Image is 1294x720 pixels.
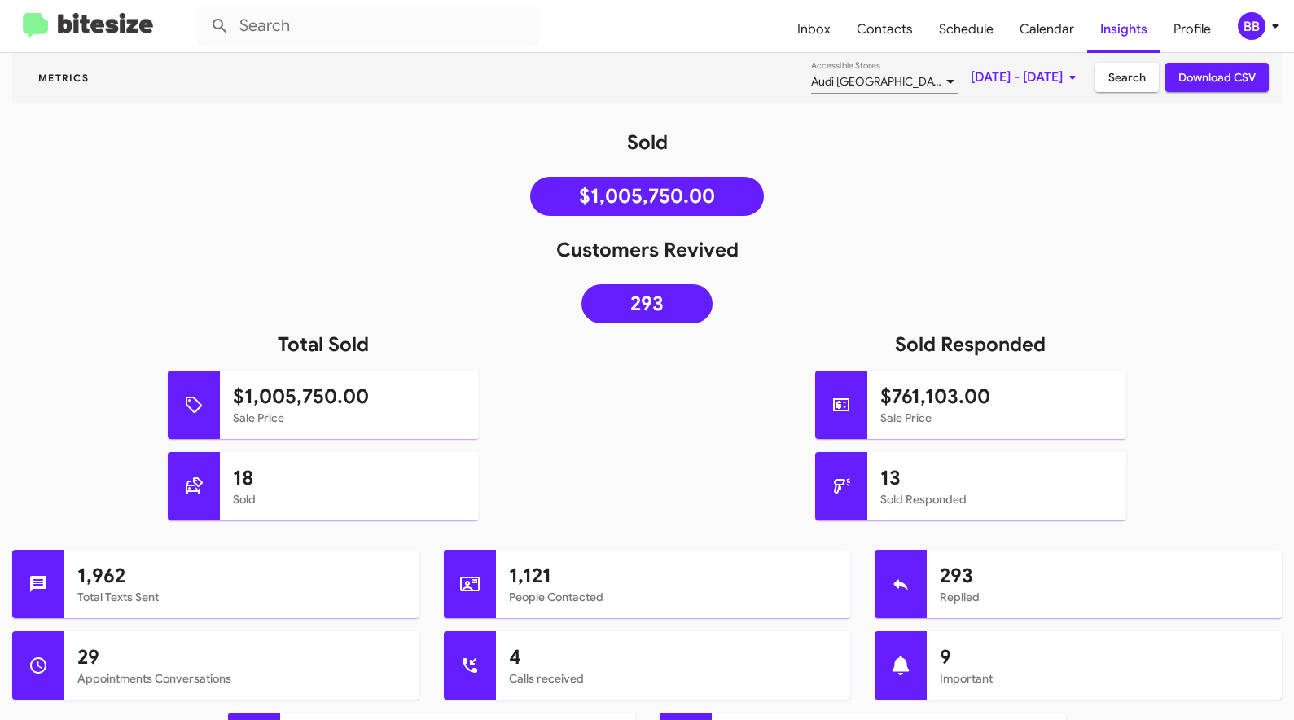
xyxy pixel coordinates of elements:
mat-card-subtitle: People Contacted [509,589,838,605]
span: Search [1108,63,1146,92]
a: Calendar [1007,6,1087,53]
a: Contacts [844,6,926,53]
button: BB [1224,12,1276,40]
h1: 293 [940,563,1269,589]
mat-card-subtitle: Replied [940,589,1269,605]
h1: $1,005,750.00 [233,384,466,410]
span: $1,005,750.00 [579,188,715,204]
a: Insights [1087,6,1160,53]
h1: 9 [940,644,1269,670]
mat-card-subtitle: Sale Price [233,410,466,426]
h1: $761,103.00 [880,384,1113,410]
h1: 13 [880,465,1113,491]
h1: 1,121 [509,563,838,589]
span: Metrics [25,72,102,84]
a: Schedule [926,6,1007,53]
mat-card-subtitle: Sold [233,491,466,507]
a: Profile [1160,6,1224,53]
mat-card-subtitle: Sale Price [880,410,1113,426]
h1: 4 [509,644,838,670]
span: Download CSV [1178,63,1256,92]
span: Audi [GEOGRAPHIC_DATA] [811,74,949,89]
h1: 29 [77,644,406,670]
mat-card-subtitle: Appointments Conversations [77,670,406,687]
mat-card-subtitle: Total Texts Sent [77,589,406,605]
button: [DATE] - [DATE] [958,63,1095,92]
div: BB [1238,12,1265,40]
button: Download CSV [1165,63,1269,92]
mat-card-subtitle: Important [940,670,1269,687]
h1: 18 [233,465,466,491]
span: [DATE] - [DATE] [971,63,1082,92]
a: Inbox [784,6,844,53]
button: Search [1095,63,1159,92]
mat-card-subtitle: Sold Responded [880,491,1113,507]
input: Search [197,7,539,46]
h1: 1,962 [77,563,406,589]
mat-card-subtitle: Calls received [509,670,838,687]
span: 293 [630,296,664,312]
